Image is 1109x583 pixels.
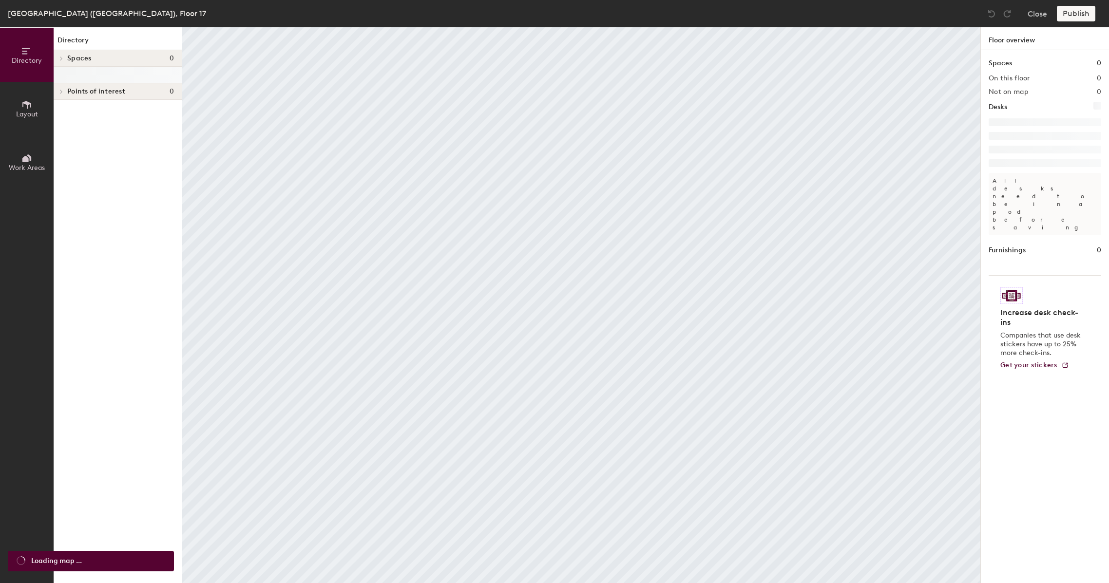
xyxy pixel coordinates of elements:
[8,7,206,19] div: [GEOGRAPHIC_DATA] ([GEOGRAPHIC_DATA]), Floor 17
[987,9,996,19] img: Undo
[1000,361,1057,369] span: Get your stickers
[54,35,182,50] h1: Directory
[989,88,1028,96] h2: Not on map
[16,110,38,118] span: Layout
[1000,361,1069,370] a: Get your stickers
[1028,6,1047,21] button: Close
[67,55,92,62] span: Spaces
[1097,245,1101,256] h1: 0
[989,102,1007,113] h1: Desks
[989,75,1030,82] h2: On this floor
[1000,287,1023,304] img: Sticker logo
[31,556,82,566] span: Loading map ...
[1097,75,1101,82] h2: 0
[1000,331,1084,357] p: Companies that use desk stickers have up to 25% more check-ins.
[1097,88,1101,96] h2: 0
[989,173,1101,235] p: All desks need to be in a pod before saving
[170,88,174,95] span: 0
[989,58,1012,69] h1: Spaces
[1002,9,1012,19] img: Redo
[182,27,980,583] canvas: Map
[67,88,125,95] span: Points of interest
[12,56,42,65] span: Directory
[1097,58,1101,69] h1: 0
[170,55,174,62] span: 0
[1000,308,1084,327] h4: Increase desk check-ins
[9,164,45,172] span: Work Areas
[989,245,1026,256] h1: Furnishings
[981,27,1109,50] h1: Floor overview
